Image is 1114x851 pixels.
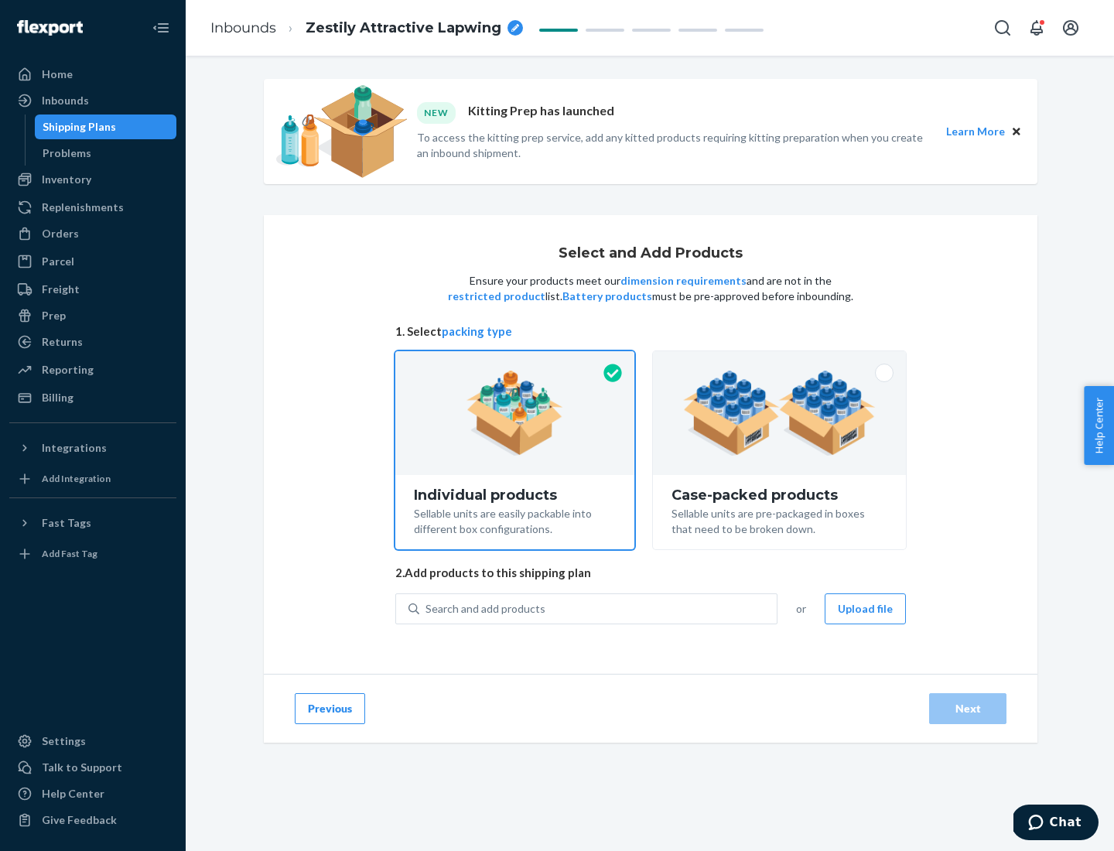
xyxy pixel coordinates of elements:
[17,20,83,36] img: Flexport logo
[42,334,83,350] div: Returns
[9,729,176,754] a: Settings
[42,786,104,801] div: Help Center
[671,503,887,537] div: Sellable units are pre-packaged in boxes that need to be broken down.
[42,67,73,82] div: Home
[9,467,176,491] a: Add Integration
[1055,12,1086,43] button: Open account menu
[306,19,501,39] span: Zestily Attractive Lapwing
[42,472,111,485] div: Add Integration
[9,167,176,192] a: Inventory
[42,93,89,108] div: Inbounds
[414,487,616,503] div: Individual products
[9,88,176,113] a: Inbounds
[9,511,176,535] button: Fast Tags
[825,593,906,624] button: Upload file
[42,733,86,749] div: Settings
[987,12,1018,43] button: Open Search Box
[145,12,176,43] button: Close Navigation
[9,195,176,220] a: Replenishments
[446,273,855,304] p: Ensure your products meet our and are not in the list. must be pre-approved before inbounding.
[425,601,545,617] div: Search and add products
[620,273,747,289] button: dimension requirements
[683,371,876,456] img: case-pack.59cecea509d18c883b923b81aeac6d0b.png
[42,254,74,269] div: Parcel
[559,246,743,261] h1: Select and Add Products
[9,385,176,410] a: Billing
[9,249,176,274] a: Parcel
[9,330,176,354] a: Returns
[946,123,1005,140] button: Learn More
[417,130,932,161] p: To access the kitting prep service, add any kitted products requiring kitting preparation when yo...
[42,200,124,215] div: Replenishments
[43,119,116,135] div: Shipping Plans
[1021,12,1052,43] button: Open notifications
[468,102,614,123] p: Kitting Prep has launched
[42,362,94,378] div: Reporting
[796,601,806,617] span: or
[9,436,176,460] button: Integrations
[671,487,887,503] div: Case-packed products
[9,62,176,87] a: Home
[417,102,456,123] div: NEW
[1013,805,1099,843] iframe: Opens a widget where you can chat to one of our agents
[9,781,176,806] a: Help Center
[42,515,91,531] div: Fast Tags
[414,503,616,537] div: Sellable units are easily packable into different box configurations.
[42,226,79,241] div: Orders
[9,808,176,832] button: Give Feedback
[42,760,122,775] div: Talk to Support
[9,542,176,566] a: Add Fast Tag
[929,693,1006,724] button: Next
[9,755,176,780] button: Talk to Support
[1008,123,1025,140] button: Close
[42,308,66,323] div: Prep
[210,19,276,36] a: Inbounds
[9,277,176,302] a: Freight
[42,282,80,297] div: Freight
[9,303,176,328] a: Prep
[942,701,993,716] div: Next
[9,357,176,382] a: Reporting
[295,693,365,724] button: Previous
[35,114,177,139] a: Shipping Plans
[562,289,652,304] button: Battery products
[442,323,512,340] button: packing type
[9,221,176,246] a: Orders
[466,371,563,456] img: individual-pack.facf35554cb0f1810c75b2bd6df2d64e.png
[448,289,545,304] button: restricted product
[198,5,535,51] ol: breadcrumbs
[42,172,91,187] div: Inventory
[1084,386,1114,465] button: Help Center
[42,390,73,405] div: Billing
[35,141,177,166] a: Problems
[42,440,107,456] div: Integrations
[43,145,91,161] div: Problems
[42,547,97,560] div: Add Fast Tag
[42,812,117,828] div: Give Feedback
[395,565,906,581] span: 2. Add products to this shipping plan
[395,323,906,340] span: 1. Select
